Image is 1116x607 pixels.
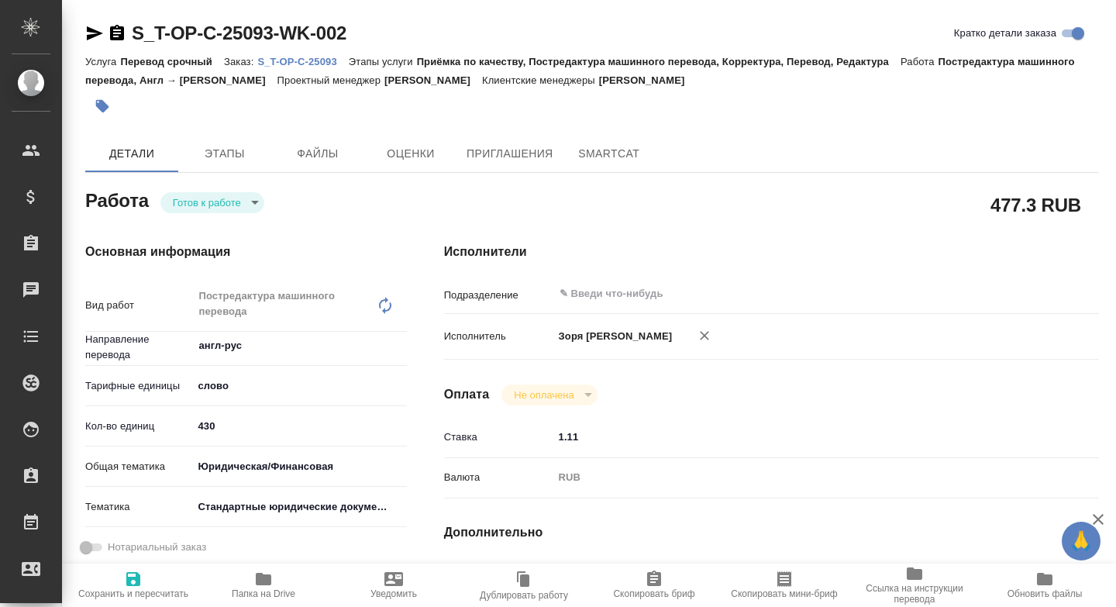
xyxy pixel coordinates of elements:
div: Готов к работе [501,385,597,405]
span: Скопировать мини-бриф [731,588,837,599]
span: Оценки [374,144,448,164]
p: Тарифные единицы [85,378,192,394]
span: Уведомить [370,588,417,599]
button: Open [398,344,401,347]
h4: Дополнительно [444,523,1099,542]
span: SmartCat [572,144,646,164]
div: слово [192,373,407,399]
input: Пустое поле [553,562,1045,585]
p: Кол-во единиц [85,419,192,434]
span: Файлы [281,144,355,164]
h4: Исполнители [444,243,1099,261]
p: Направление перевода [85,332,192,363]
a: S_T-OP-C-25093-WK-002 [132,22,346,43]
span: Скопировать бриф [613,588,694,599]
span: Кратко детали заказа [954,26,1056,41]
p: [PERSON_NAME] [599,74,697,86]
input: ✎ Введи что-нибудь [192,415,407,437]
button: Готов к работе [168,196,246,209]
span: Обновить файлы [1007,588,1083,599]
p: Вид работ [85,298,192,313]
div: Стандартные юридические документы, договоры, уставы [192,494,407,520]
span: Нотариальный заказ [108,540,206,555]
p: Ставка [444,429,553,445]
button: Уведомить [329,564,459,607]
button: Сохранить и пересчитать [68,564,198,607]
p: Тематика [85,499,192,515]
span: Детали [95,144,169,164]
span: Сохранить и пересчитать [78,588,188,599]
button: Не оплачена [509,388,578,402]
h4: Основная информация [85,243,382,261]
span: Приглашения [467,144,553,164]
p: Подразделение [444,288,553,303]
button: Папка на Drive [198,564,329,607]
span: 🙏 [1068,525,1094,557]
p: Валюта [444,470,553,485]
span: Этапы [188,144,262,164]
p: Общая тематика [85,459,192,474]
p: Исполнитель [444,329,553,344]
div: RUB [553,464,1045,491]
button: 🙏 [1062,522,1100,560]
div: Юридическая/Финансовая [192,454,407,480]
button: Дублировать работу [459,564,589,607]
p: Проектный менеджер [277,74,384,86]
input: ✎ Введи что-нибудь [558,285,988,303]
p: S_T-OP-C-25093 [257,56,348,67]
p: Зоря [PERSON_NAME] [553,329,673,344]
h2: 477.3 RUB [990,191,1081,218]
input: ✎ Введи что-нибудь [553,426,1045,448]
button: Скопировать мини-бриф [719,564,849,607]
button: Скопировать бриф [589,564,719,607]
p: Услуга [85,56,120,67]
span: Дублировать работу [480,590,568,601]
h2: Работа [85,185,149,213]
p: Этапы услуги [349,56,417,67]
span: Ссылка на инструкции перевода [859,583,970,605]
p: [PERSON_NAME] [384,74,482,86]
button: Ссылка на инструкции перевода [849,564,980,607]
button: Удалить исполнителя [687,319,722,353]
h4: Оплата [444,385,490,404]
p: Перевод срочный [120,56,224,67]
button: Обновить файлы [980,564,1110,607]
p: Заказ: [224,56,257,67]
p: Приёмка по качеству, Постредактура машинного перевода, Корректура, Перевод, Редактура [417,56,901,67]
button: Open [1036,292,1039,295]
a: S_T-OP-C-25093 [257,54,348,67]
div: Готов к работе [160,192,264,213]
button: Добавить тэг [85,89,119,123]
p: Работа [901,56,939,67]
button: Скопировать ссылку [108,24,126,43]
button: Скопировать ссылку для ЯМессенджера [85,24,104,43]
p: Клиентские менеджеры [482,74,599,86]
span: Папка на Drive [232,588,295,599]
